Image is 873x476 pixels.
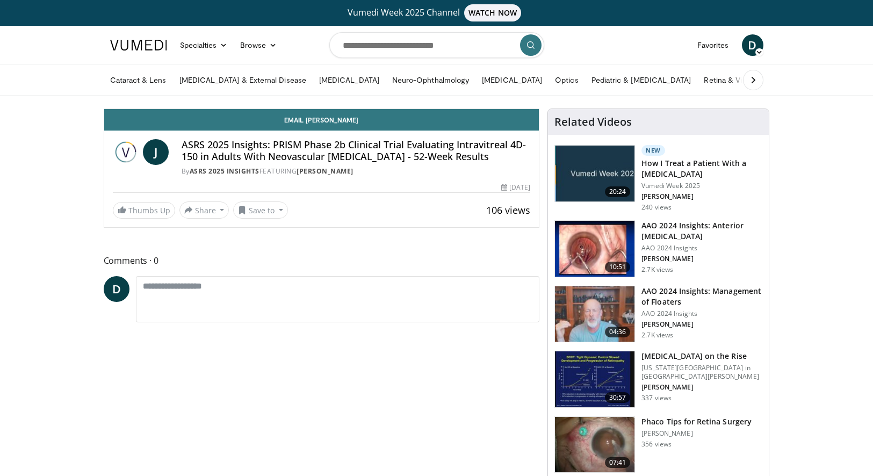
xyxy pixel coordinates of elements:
div: [DATE] [501,183,530,192]
h3: [MEDICAL_DATA] on the Rise [641,351,762,362]
h3: AAO 2024 Insights: Anterior [MEDICAL_DATA] [641,220,762,242]
p: 337 views [641,394,672,402]
p: [PERSON_NAME] [641,320,762,329]
span: 30:57 [605,392,631,403]
img: 2b0bc81e-4ab6-4ab1-8b29-1f6153f15110.150x105_q85_crop-smart_upscale.jpg [555,417,634,473]
p: [PERSON_NAME] [641,255,762,263]
a: J [143,139,169,165]
a: [MEDICAL_DATA] [313,69,386,91]
h4: ASRS 2025 Insights: PRISM Phase 2b Clinical Trial Evaluating Intravitreal 4D-150 in Adults With N... [182,139,531,162]
img: 8e655e61-78ac-4b3e-a4e7-f43113671c25.150x105_q85_crop-smart_upscale.jpg [555,286,634,342]
p: 2.7K views [641,265,673,274]
p: [PERSON_NAME] [641,429,752,438]
p: AAO 2024 Insights [641,244,762,253]
span: Comments 0 [104,254,540,268]
a: 30:57 [MEDICAL_DATA] on the Rise [US_STATE][GEOGRAPHIC_DATA] in [GEOGRAPHIC_DATA][PERSON_NAME] [P... [554,351,762,408]
a: [PERSON_NAME] [297,167,353,176]
span: WATCH NOW [464,4,521,21]
p: 356 views [641,440,672,449]
a: Specialties [174,34,234,56]
h3: How I Treat a Patient With a [MEDICAL_DATA] [641,158,762,179]
div: By FEATURING [182,167,531,176]
img: fd942f01-32bb-45af-b226-b96b538a46e6.150x105_q85_crop-smart_upscale.jpg [555,221,634,277]
p: 2.7K views [641,331,673,340]
span: 106 views [486,204,530,217]
a: 10:51 AAO 2024 Insights: Anterior [MEDICAL_DATA] AAO 2024 Insights [PERSON_NAME] 2.7K views [554,220,762,277]
button: Save to [233,201,288,219]
input: Search topics, interventions [329,32,544,58]
p: New [641,145,665,156]
a: Retina & Vitreous [697,69,770,91]
a: Favorites [691,34,735,56]
a: [MEDICAL_DATA] [475,69,549,91]
img: VuMedi Logo [110,40,167,51]
img: ASRS 2025 Insights [113,139,139,165]
a: Browse [234,34,283,56]
a: Thumbs Up [113,202,175,219]
span: 10:51 [605,262,631,272]
a: D [104,276,129,302]
a: Pediatric & [MEDICAL_DATA] [585,69,698,91]
a: Email [PERSON_NAME] [104,109,539,131]
a: 20:24 New How I Treat a Patient With a [MEDICAL_DATA] Vumedi Week 2025 [PERSON_NAME] 240 views [554,145,762,212]
img: 4ce8c11a-29c2-4c44-a801-4e6d49003971.150x105_q85_crop-smart_upscale.jpg [555,351,634,407]
a: Optics [549,69,585,91]
a: D [742,34,763,56]
a: Neuro-Ophthalmology [386,69,475,91]
p: AAO 2024 Insights [641,309,762,318]
a: Vumedi Week 2025 ChannelWATCH NOW [112,4,762,21]
p: [PERSON_NAME] [641,383,762,392]
p: 240 views [641,203,672,212]
a: 07:41 Phaco Tips for Retina Surgery [PERSON_NAME] 356 views [554,416,762,473]
span: 20:24 [605,186,631,197]
span: 07:41 [605,457,631,468]
p: Vumedi Week 2025 [641,182,762,190]
img: 02d29458-18ce-4e7f-be78-7423ab9bdffd.jpg.150x105_q85_crop-smart_upscale.jpg [555,146,634,201]
h3: AAO 2024 Insights: Management of Floaters [641,286,762,307]
a: Cataract & Lens [104,69,173,91]
a: ASRS 2025 Insights [190,167,259,176]
button: Share [179,201,229,219]
span: 04:36 [605,327,631,337]
h4: Related Videos [554,116,632,128]
a: 04:36 AAO 2024 Insights: Management of Floaters AAO 2024 Insights [PERSON_NAME] 2.7K views [554,286,762,343]
h3: Phaco Tips for Retina Surgery [641,416,752,427]
a: [MEDICAL_DATA] & External Disease [173,69,313,91]
p: [US_STATE][GEOGRAPHIC_DATA] in [GEOGRAPHIC_DATA][PERSON_NAME] [641,364,762,381]
p: [PERSON_NAME] [641,192,762,201]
